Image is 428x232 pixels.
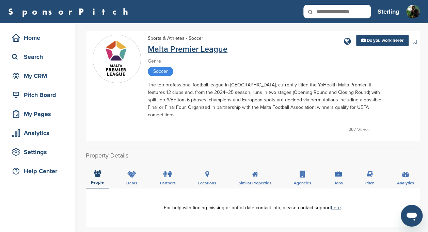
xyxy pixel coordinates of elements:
span: Soccer [148,67,173,76]
a: Search [7,49,68,65]
div: Analytics [10,127,68,139]
a: Do you work here? [356,35,409,46]
div: Sports & Athletes - Soccer [148,35,203,42]
p: 7 Views [349,126,370,134]
div: For help with finding missing or out-of-date contact info, please contact support . [96,205,410,210]
div: Help Center [10,165,68,177]
div: My Pages [10,108,68,120]
img: Me sitting [406,5,420,18]
span: People [91,180,104,184]
div: Home [10,32,68,44]
h2: Property Details [86,151,420,160]
a: My CRM [7,68,68,84]
h3: Sterling [378,7,399,16]
span: Jobs [334,181,343,185]
span: Agencies [294,181,311,185]
a: Sterling [378,4,399,19]
span: Do you work here? [367,38,403,43]
a: Pitch Board [7,87,68,103]
a: Analytics [7,125,68,141]
div: Settings [10,146,68,158]
div: Search [10,51,68,63]
iframe: Button to launch messaging window [401,205,423,227]
div: My CRM [10,70,68,82]
a: SponsorPitch [8,7,132,16]
div: Pitch Board [10,89,68,101]
img: Sponsorpitch & Malta Premier League [93,35,141,83]
span: Locations [198,181,216,185]
a: My Pages [7,106,68,122]
span: Similar Properties [239,181,271,185]
span: Pitch [365,181,375,185]
span: Analytics [397,181,414,185]
a: Malta Premier League [148,44,227,54]
a: here [331,205,341,211]
a: Settings [7,144,68,160]
a: Help Center [7,163,68,179]
span: Partners [160,181,176,185]
div: Genre [148,57,386,65]
a: Home [7,30,68,46]
div: The top professional football league in [GEOGRAPHIC_DATA], currently titled the YoHealth Malta Pr... [148,81,386,119]
span: Deals [126,181,137,185]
